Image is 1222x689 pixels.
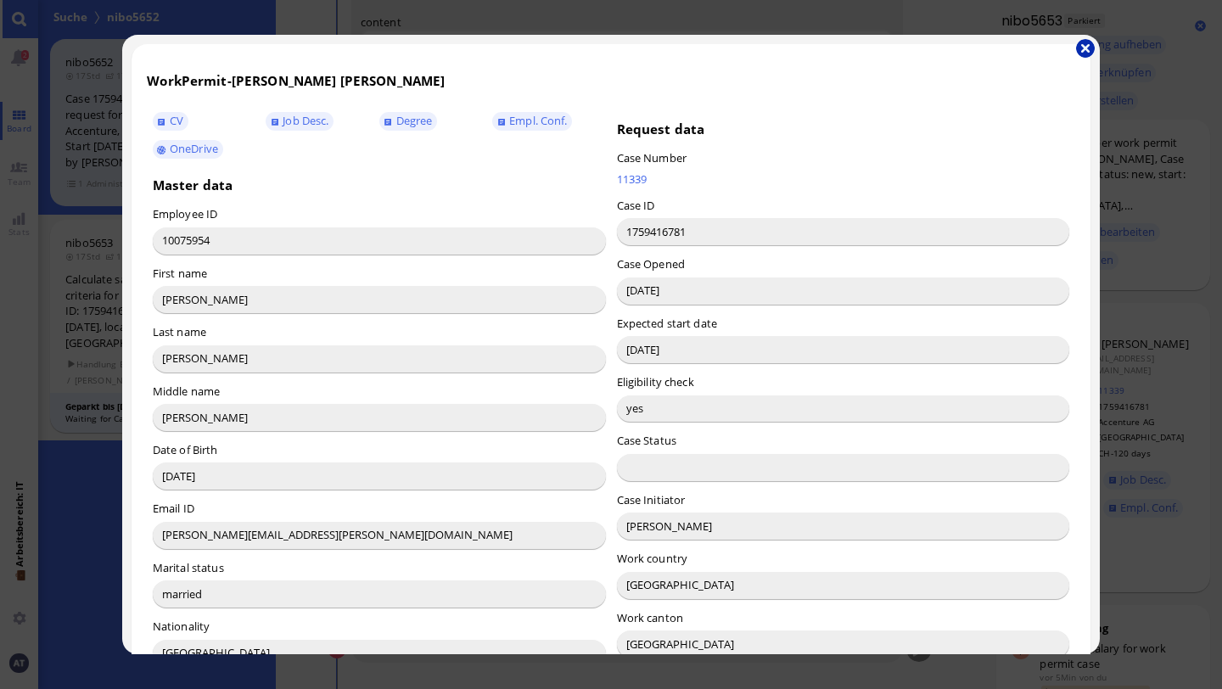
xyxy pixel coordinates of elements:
h3: - [147,72,1074,89]
p: Dear Accenture, [14,53,516,71]
a: CV [153,112,188,131]
label: Middle name [153,384,220,399]
a: Job Desc. [266,112,334,131]
label: Work country [617,551,688,566]
p: I hope this message finds you well. I'm writing to let you know that your requested salary calcul... [14,83,516,121]
label: Expected start date [617,316,717,331]
label: Marital status [153,560,224,575]
label: Nationality [153,619,210,634]
label: Email ID [153,501,194,516]
h3: Master data [153,176,606,193]
a: Degree [379,112,437,131]
body: Rich Text Area. Press ALT-0 for help. [14,17,516,425]
a: Empl. Conf. [492,112,572,131]
label: Case Number [617,150,687,165]
li: Name inconsistency: Application form shows '[PERSON_NAME]' while CV and job description show '[PE... [48,232,516,271]
label: Case ID [617,198,655,213]
label: Eligibility check [617,374,694,389]
div: Salary Calculation Update [14,17,516,39]
span: [PERSON_NAME] [340,72,446,89]
label: Case Opened [617,256,685,272]
span: [PERSON_NAME] [232,72,337,89]
a: OneDrive [153,140,223,159]
p: The p25 monthly salary for 40.0 hours per week in [GEOGRAPHIC_DATA] ([GEOGRAPHIC_DATA]) is (Lohnb... [14,133,516,171]
label: Last name [153,324,206,339]
label: Case Initiator [617,492,686,507]
span: CV [170,113,183,128]
strong: Heads-up: [14,186,71,199]
label: Employee ID [153,206,217,221]
a: 11339 [617,171,914,187]
label: First name [153,266,207,281]
span: WorkPermit [147,72,227,89]
strong: Important warnings [14,204,124,218]
li: Middle name '[PERSON_NAME]' missing in application form input data [48,271,516,289]
label: Date of Birth [153,442,218,457]
span: Degree [396,113,433,128]
label: Case Status [617,433,676,448]
h3: Request data [617,120,1070,137]
span: Job Desc. [283,113,328,128]
span: Empl. Conf. [509,113,567,128]
strong: 11739 CHF [157,154,218,168]
label: Work canton [617,610,683,625]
